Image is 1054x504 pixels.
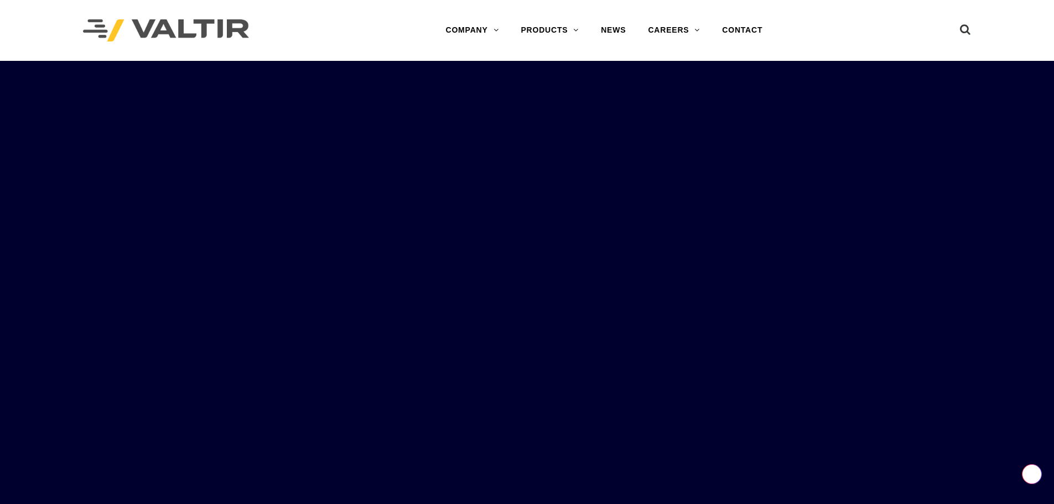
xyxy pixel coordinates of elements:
a: CONTACT [711,19,773,41]
img: Valtir [83,19,249,42]
a: PRODUCTS [510,19,590,41]
a: NEWS [590,19,637,41]
a: COMPANY [434,19,510,41]
a: CAREERS [637,19,711,41]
